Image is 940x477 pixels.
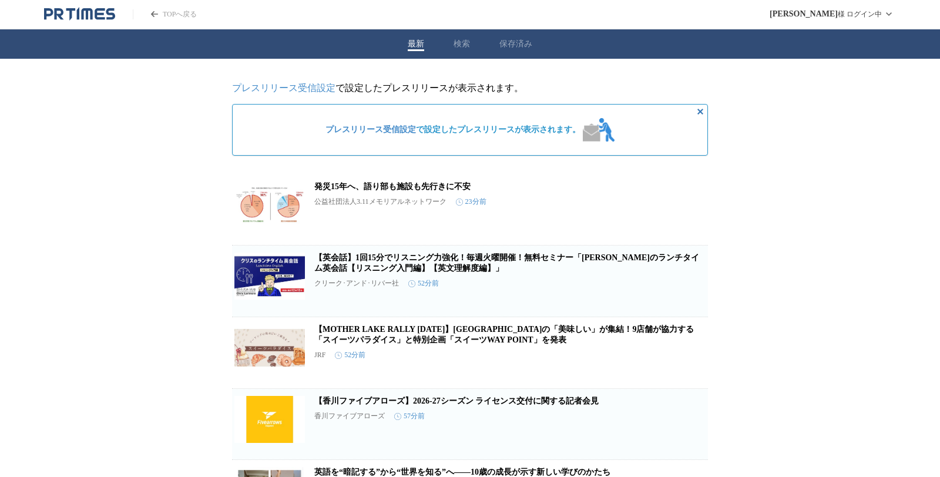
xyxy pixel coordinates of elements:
[314,397,599,405] a: 【香川ファイブアローズ】2026-27シーズン ライセンス交付に関する記者会見
[234,324,305,371] img: 【MOTHER LAKE RALLY 2025】琵琶湖の「美味しい」が集結！9店舗が協力する「スイーツパラダイス」と特別企画「スイーツWAY POINT」を発表
[408,278,439,288] time: 52分前
[325,125,580,135] span: で設定したプレスリリースが表示されます。
[232,82,708,95] p: で設定したプレスリリースが表示されます。
[770,9,838,19] span: [PERSON_NAME]
[234,396,305,443] img: 【香川ファイブアローズ】2026-27シーズン ライセンス交付に関する記者会見
[314,253,699,273] a: 【英会話】1回15分でリスニング力強化！毎週火曜開催！無料セミナー「[PERSON_NAME]のランチタイム英会話【リスニング入門編】【英文理解度編】」
[408,39,424,49] button: 最新
[314,197,446,207] p: 公益社団法人3.11メモリアルネットワーク
[234,182,305,229] img: 発災15年へ、語り部も施設も先行きに不安
[234,253,305,300] img: 【英会話】1回15分でリスニング力強化！毎週火曜開催！無料セミナー「クリスのランチタイム英会話【リスニング入門編】【英文理解度編】」
[394,411,425,421] time: 57分前
[335,350,365,360] time: 52分前
[454,39,470,49] button: 検索
[314,351,325,360] p: JRF
[456,197,486,207] time: 23分前
[499,39,532,49] button: 保存済み
[232,83,335,93] a: プレスリリース受信設定
[314,468,610,476] a: 英語を“暗記する”から“世界を知る”へ――10歳の成長が示す新しい学びのかたち
[314,411,385,421] p: 香川ファイブアローズ
[314,325,694,344] a: 【MOTHER LAKE RALLY [DATE]】[GEOGRAPHIC_DATA]の「美味しい」が集結！9店舗が協力する「スイーツパラダイス」と特別企画「スイーツWAY POINT」を発表
[693,105,707,119] button: 非表示にする
[325,125,416,134] a: プレスリリース受信設定
[314,182,471,191] a: 発災15年へ、語り部も施設も先行きに不安
[314,278,399,288] p: クリーク･アンド･リバー社
[133,9,197,19] a: PR TIMESのトップページはこちら
[44,7,115,21] a: PR TIMESのトップページはこちら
